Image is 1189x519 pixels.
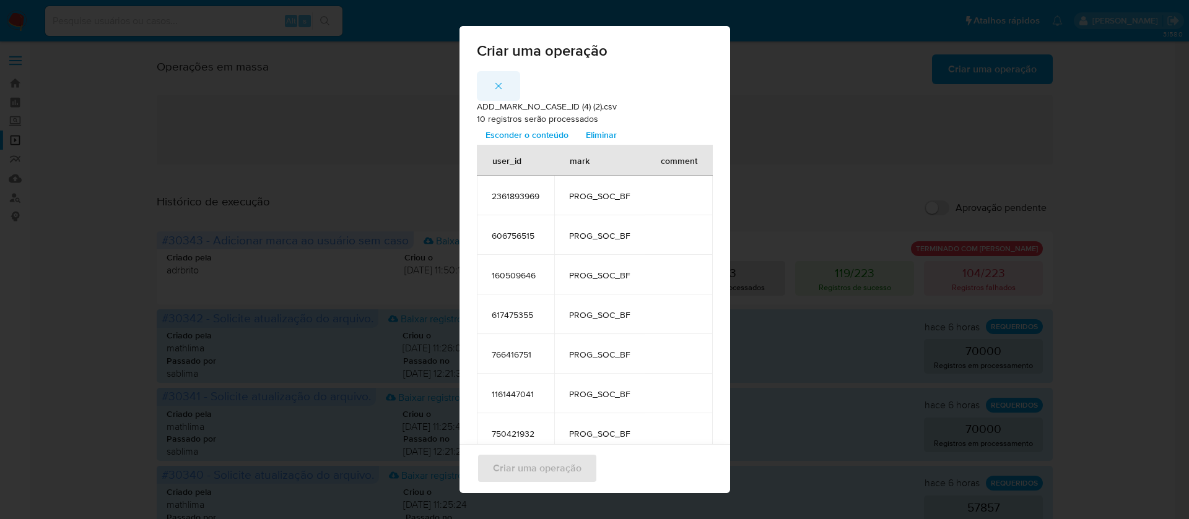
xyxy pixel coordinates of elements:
span: PROG_SOC_BF [569,270,630,281]
span: PROG_SOC_BF [569,388,630,400]
span: 160509646 [492,270,539,281]
button: Eliminar [577,125,625,145]
button: Esconder o conteúdo [477,125,577,145]
div: comment [646,145,712,175]
span: 750421932 [492,428,539,439]
span: 766416751 [492,349,539,360]
span: PROG_SOC_BF [569,191,630,202]
span: 2361893969 [492,191,539,202]
p: ADD_MARK_NO_CASE_ID (4) (2).csv [477,101,713,113]
span: PROG_SOC_BF [569,349,630,360]
span: Esconder o conteúdo [486,126,568,144]
span: 606756515 [492,230,539,241]
span: Criar uma operação [477,43,713,58]
p: 10 registros serão processados [477,113,713,126]
span: 1161447041 [492,388,539,400]
span: PROG_SOC_BF [569,428,630,439]
span: 617475355 [492,309,539,320]
span: PROG_SOC_BF [569,230,630,241]
span: PROG_SOC_BF [569,309,630,320]
div: user_id [477,145,536,175]
span: Eliminar [586,126,617,144]
div: mark [555,145,604,175]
